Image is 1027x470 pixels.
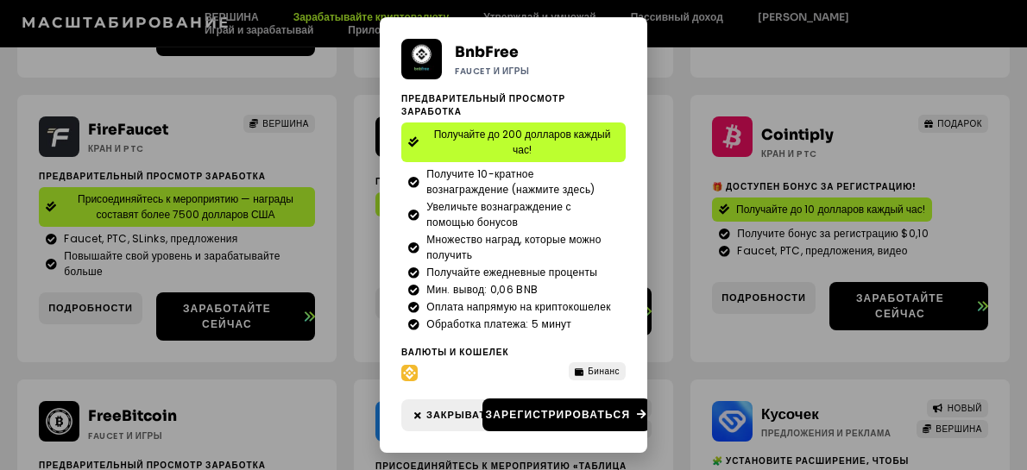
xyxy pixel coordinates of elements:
[426,282,538,297] font: Мин. вывод: 0,06 BNB
[455,43,519,61] a: BnbFree
[434,127,611,157] font: Получайте до 200 долларов каждый час!
[408,166,619,197] a: Получите 10-кратное вознаграждение (нажмите здесь)
[426,232,602,262] font: Множество наград, которые можно получить
[426,199,571,229] font: Увеличьте вознаграждение с помощью бонусов
[426,316,571,331] font: Обработка платежа: 5 минут
[455,65,529,78] font: Faucet и игры
[401,92,565,118] font: Предварительный просмотр заработка
[426,166,595,197] font: Получите 10-кратное вознаграждение (нажмите здесь)
[401,346,509,359] font: Валюты и кошелек
[426,299,610,314] font: Оплата напрямую на криптокошелек
[426,265,597,279] font: Получайте ежедневные проценты
[486,407,631,422] font: Зарегистрироваться
[401,122,626,162] a: Получайте до 200 долларов каждый час!
[426,408,494,422] font: Закрывать
[482,398,652,431] a: Зарегистрироваться
[569,362,626,380] a: Бинанс
[401,399,507,431] a: Закрывать
[408,199,619,230] a: Увеличьте вознаграждение с помощью бонусов
[588,365,620,378] font: Бинанс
